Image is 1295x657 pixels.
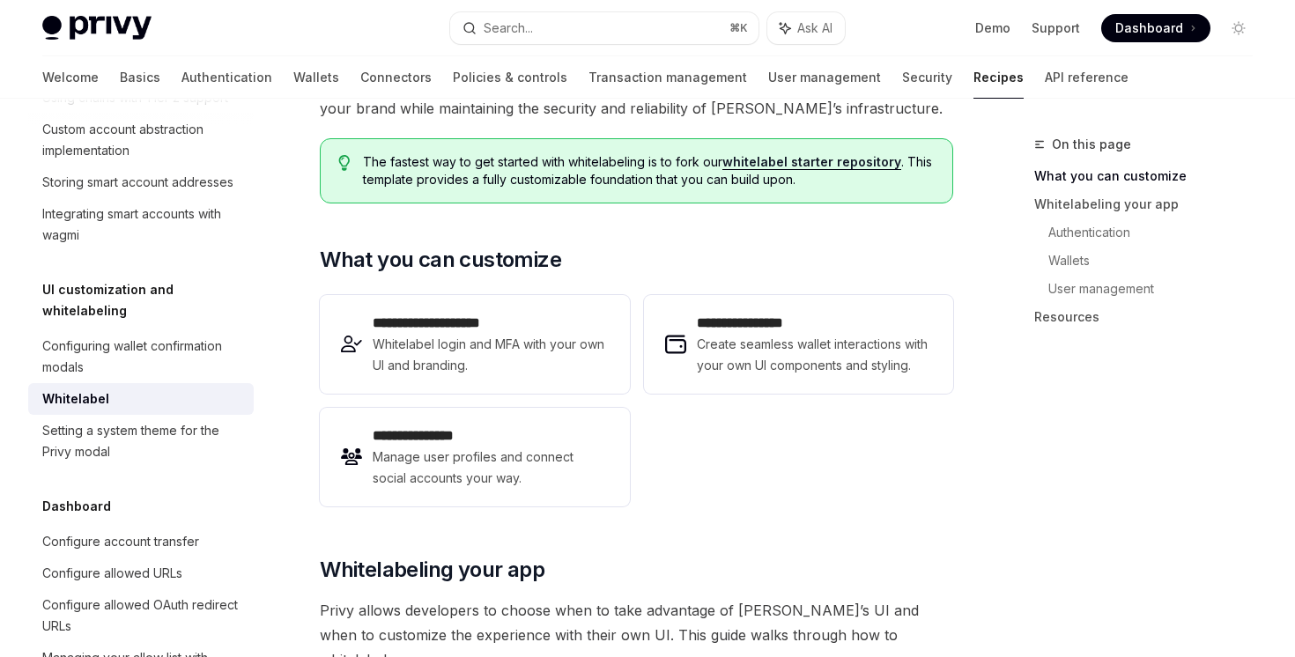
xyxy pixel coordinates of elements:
a: Configuring wallet confirmation modals [28,330,254,383]
span: What you can customize [320,246,561,274]
div: Whitelabel [42,388,109,410]
a: Configure allowed URLs [28,557,254,589]
a: Whitelabeling your app [1034,190,1267,218]
a: Authentication [1048,218,1267,247]
div: Configure allowed OAuth redirect URLs [42,594,243,637]
span: Manage user profiles and connect social accounts your way. [373,447,608,489]
a: whitelabel starter repository [722,154,901,170]
a: Dashboard [1101,14,1210,42]
a: Support [1032,19,1080,37]
div: Storing smart account addresses [42,172,233,193]
img: light logo [42,16,152,41]
button: Toggle dark mode [1225,14,1253,42]
span: ⌘ K [729,21,748,35]
a: Setting a system theme for the Privy modal [28,415,254,468]
div: Integrating smart accounts with wagmi [42,203,243,246]
a: Configure account transfer [28,526,254,557]
button: Ask AI [767,12,845,44]
a: Policies & controls [453,56,567,99]
a: User management [1048,275,1267,303]
a: User management [768,56,881,99]
span: Create seamless wallet interactions with your own UI components and styling. [697,334,932,376]
a: Custom account abstraction implementation [28,114,254,166]
a: Transaction management [588,56,747,99]
h5: Dashboard [42,496,111,517]
div: Configure allowed URLs [42,563,182,584]
a: Welcome [42,56,99,99]
a: Authentication [181,56,272,99]
span: Ask AI [797,19,832,37]
div: Setting a system theme for the Privy modal [42,420,243,462]
div: Search... [484,18,533,39]
div: Configure account transfer [42,531,199,552]
div: Custom account abstraction implementation [42,119,243,161]
span: Dashboard [1115,19,1183,37]
a: Security [902,56,952,99]
a: Integrating smart accounts with wagmi [28,198,254,251]
a: Wallets [1048,247,1267,275]
a: Whitelabel [28,383,254,415]
a: Basics [120,56,160,99]
div: Configuring wallet confirmation modals [42,336,243,378]
a: Connectors [360,56,432,99]
span: Whitelabeling your app [320,556,544,584]
a: Resources [1034,303,1267,331]
a: **** **** *****Manage user profiles and connect social accounts your way. [320,408,629,506]
svg: Tip [338,155,351,171]
span: Whitelabel login and MFA with your own UI and branding. [373,334,608,376]
a: Storing smart account addresses [28,166,254,198]
a: Configure allowed OAuth redirect URLs [28,589,254,642]
a: What you can customize [1034,162,1267,190]
span: On this page [1052,134,1131,155]
a: Recipes [973,56,1024,99]
button: Search...⌘K [450,12,758,44]
h5: UI customization and whitelabeling [42,279,254,321]
a: **** **** **** *Create seamless wallet interactions with your own UI components and styling. [644,295,953,394]
a: API reference [1045,56,1128,99]
a: Wallets [293,56,339,99]
a: Demo [975,19,1010,37]
span: The fastest way to get started with whitelabeling is to fork our . This template provides a fully... [363,153,935,188]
